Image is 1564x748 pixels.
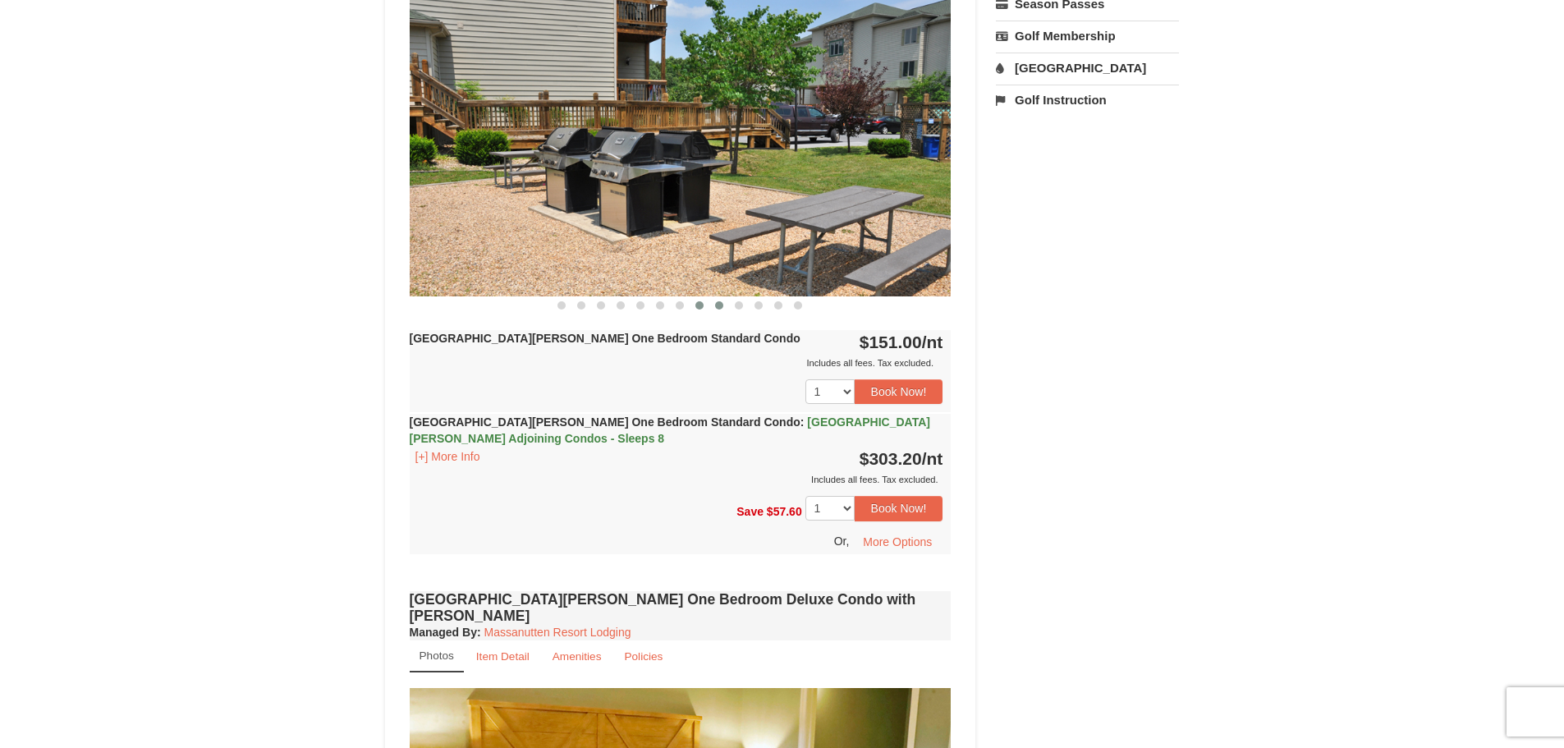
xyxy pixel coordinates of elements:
[922,333,943,351] span: /nt
[476,650,530,663] small: Item Detail
[410,447,486,466] button: [+] More Info
[834,534,850,547] span: Or,
[855,496,943,521] button: Book Now!
[996,21,1179,51] a: Golf Membership
[996,53,1179,83] a: [GEOGRAPHIC_DATA]
[410,640,464,672] a: Photos
[996,85,1179,115] a: Golf Instruction
[855,379,943,404] button: Book Now!
[410,355,943,371] div: Includes all fees. Tax excluded.
[410,626,481,639] strong: :
[542,640,612,672] a: Amenities
[466,640,540,672] a: Item Detail
[800,415,805,429] span: :
[736,505,764,518] span: Save
[410,471,943,488] div: Includes all fees. Tax excluded.
[420,649,454,662] small: Photos
[410,626,477,639] span: Managed By
[767,505,802,518] span: $57.60
[410,332,800,345] strong: [GEOGRAPHIC_DATA][PERSON_NAME] One Bedroom Standard Condo
[922,449,943,468] span: /nt
[624,650,663,663] small: Policies
[553,650,602,663] small: Amenities
[860,449,922,468] span: $303.20
[410,415,930,445] strong: [GEOGRAPHIC_DATA][PERSON_NAME] One Bedroom Standard Condo
[613,640,673,672] a: Policies
[410,591,952,624] h4: [GEOGRAPHIC_DATA][PERSON_NAME] One Bedroom Deluxe Condo with [PERSON_NAME]
[484,626,631,639] a: Massanutten Resort Lodging
[852,530,943,554] button: More Options
[860,333,943,351] strong: $151.00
